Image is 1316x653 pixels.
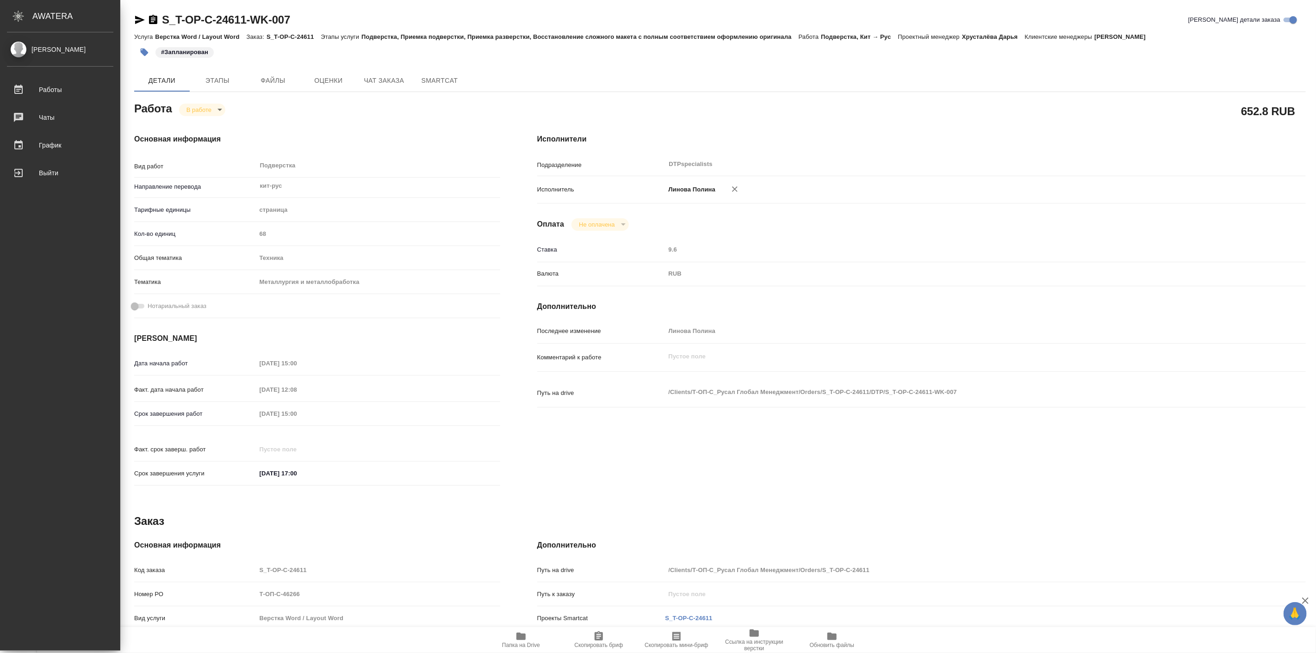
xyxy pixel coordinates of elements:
div: В работе [571,218,628,231]
a: Выйти [2,161,118,185]
span: 🙏 [1287,604,1303,623]
p: Ставка [537,245,665,254]
input: Пустое поле [256,443,337,456]
h2: 652.8 RUB [1241,103,1295,119]
button: Скопировать бриф [560,627,638,653]
input: Пустое поле [665,243,1242,256]
p: Хрусталёва Дарья [962,33,1025,40]
p: Кол-во единиц [134,229,256,239]
p: Срок завершения работ [134,409,256,419]
div: [PERSON_NAME] [7,44,113,55]
span: Файлы [251,75,295,86]
span: SmartCat [417,75,462,86]
p: Клиентские менеджеры [1025,33,1095,40]
a: График [2,134,118,157]
button: В работе [184,106,214,114]
span: Скопировать мини-бриф [645,642,708,648]
p: Подверстка, Приемка подверстки, Приемка разверстки, Восстановление сложного макета с полным соотв... [361,33,799,40]
input: Пустое поле [256,587,500,601]
p: Подразделение [537,160,665,170]
span: Запланирован [155,48,215,55]
p: Этапы услуги [321,33,361,40]
span: Детали [140,75,184,86]
a: Работы [2,78,118,101]
input: Пустое поле [256,611,500,625]
p: Дата начала работ [134,359,256,368]
p: Работа [799,33,821,40]
p: S_T-OP-C-24611 [267,33,321,40]
span: Обновить файлы [810,642,855,648]
button: Удалить исполнителя [725,179,745,199]
h4: Дополнительно [537,301,1306,312]
p: Факт. срок заверш. работ [134,445,256,454]
button: Не оплачена [576,221,617,228]
a: S_T-OP-C-24611 [665,615,713,622]
div: Выйти [7,166,113,180]
button: Папка на Drive [482,627,560,653]
button: Скопировать ссылку для ЯМессенджера [134,14,145,25]
button: Обновить файлы [793,627,871,653]
input: Пустое поле [256,383,337,396]
div: страница [256,202,500,218]
p: Путь на drive [537,566,665,575]
p: Комментарий к работе [537,353,665,362]
p: Направление перевода [134,182,256,191]
p: Исполнитель [537,185,665,194]
textarea: /Clients/Т-ОП-С_Русал Глобал Менеджмент/Orders/S_T-OP-C-24611/DTP/S_T-OP-C-24611-WK-007 [665,384,1242,400]
h2: Заказ [134,514,164,529]
h2: Работа [134,99,172,116]
span: Этапы [195,75,240,86]
p: Проектный менеджер [898,33,962,40]
h4: Дополнительно [537,540,1306,551]
span: Нотариальный заказ [148,302,206,311]
p: Заказ: [247,33,267,40]
p: Путь на drive [537,388,665,398]
input: Пустое поле [256,357,337,370]
span: [PERSON_NAME] детали заказа [1188,15,1280,25]
p: Вид работ [134,162,256,171]
button: Ссылка на инструкции верстки [715,627,793,653]
button: Добавить тэг [134,42,155,62]
p: Путь к заказу [537,590,665,599]
input: Пустое поле [256,227,500,240]
p: Верстка Word / Layout Word [155,33,246,40]
input: ✎ Введи что-нибудь [256,467,337,480]
p: Общая тематика [134,253,256,263]
button: 🙏 [1284,602,1307,625]
input: Пустое поле [665,587,1242,601]
a: Чаты [2,106,118,129]
input: Пустое поле [665,324,1242,338]
input: Пустое поле [256,407,337,420]
span: Папка на Drive [502,642,540,648]
h4: [PERSON_NAME] [134,333,500,344]
p: Код заказа [134,566,256,575]
p: Тематика [134,277,256,287]
span: Скопировать бриф [574,642,623,648]
span: Чат заказа [362,75,406,86]
p: Подверстка, Кит → Рус [821,33,898,40]
div: Работы [7,83,113,97]
span: Ссылка на инструкции верстки [721,639,788,652]
h4: Оплата [537,219,565,230]
p: Вид услуги [134,614,256,623]
p: Срок завершения услуги [134,469,256,478]
div: График [7,138,113,152]
div: Техника [256,250,500,266]
p: Проекты Smartcat [537,614,665,623]
div: RUB [665,266,1242,282]
p: Линова Полина [665,185,716,194]
a: S_T-OP-C-24611-WK-007 [162,13,290,26]
p: Номер РО [134,590,256,599]
div: В работе [179,104,225,116]
div: Чаты [7,111,113,124]
button: Скопировать мини-бриф [638,627,715,653]
span: Оценки [306,75,351,86]
div: Металлургия и металлобработка [256,274,500,290]
p: #Запланирован [161,48,208,57]
h4: Основная информация [134,134,500,145]
h4: Исполнители [537,134,1306,145]
p: Последнее изменение [537,326,665,336]
input: Пустое поле [665,563,1242,577]
p: [PERSON_NAME] [1094,33,1153,40]
p: Тарифные единицы [134,205,256,215]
